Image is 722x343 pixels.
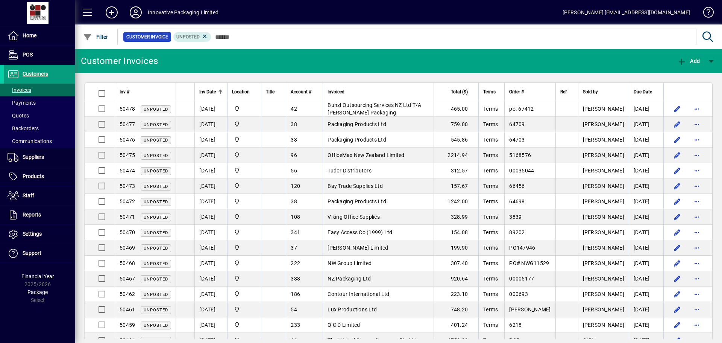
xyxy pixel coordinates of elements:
[232,88,256,96] div: Location
[671,118,683,130] button: Edit
[232,136,256,144] span: Innovative Packaging
[4,122,75,135] a: Backorders
[483,168,498,174] span: Terms
[291,322,300,328] span: 233
[483,260,498,266] span: Terms
[583,121,624,127] span: [PERSON_NAME]
[328,214,380,220] span: Viking Office Supplies
[232,290,256,298] span: Innovative Packaging
[434,225,478,240] td: 154.08
[144,184,168,189] span: Unposted
[144,277,168,282] span: Unposted
[144,215,168,220] span: Unposted
[509,260,549,266] span: PO# NWG11529
[328,183,383,189] span: Bay Trade Supplies Ltd
[291,245,297,251] span: 37
[434,317,478,333] td: 401.24
[509,276,534,282] span: 00005177
[23,231,42,237] span: Settings
[266,88,275,96] span: Title
[671,288,683,300] button: Edit
[23,173,44,179] span: Products
[21,273,54,279] span: Financial Year
[291,291,300,297] span: 186
[81,30,110,44] button: Filter
[629,287,663,302] td: [DATE]
[560,88,567,96] span: Ref
[328,137,386,143] span: Packaging Products Ltd
[194,287,227,302] td: [DATE]
[291,260,300,266] span: 222
[434,194,478,209] td: 1242.00
[232,321,256,329] span: Innovative Packaging
[120,214,135,220] span: 50471
[199,88,216,96] span: Inv Date
[509,121,525,127] span: 64709
[4,167,75,186] a: Products
[583,168,624,174] span: [PERSON_NAME]
[328,229,392,235] span: Easy Access Co (1999) Ltd
[232,151,256,159] span: Innovative Packaging
[434,302,478,317] td: 748.20
[629,271,663,287] td: [DATE]
[23,71,48,77] span: Customers
[509,229,525,235] span: 89202
[583,88,598,96] span: Sold by
[509,214,522,220] span: 3839
[4,186,75,205] a: Staff
[691,257,703,269] button: More options
[583,214,624,220] span: [PERSON_NAME]
[23,192,34,198] span: Staff
[27,289,48,295] span: Package
[434,256,478,271] td: 307.40
[328,245,388,251] span: [PERSON_NAME] Limited
[671,180,683,192] button: Edit
[194,148,227,163] td: [DATE]
[232,213,256,221] span: Innovative Packaging
[583,291,624,297] span: [PERSON_NAME]
[291,152,297,158] span: 96
[194,163,227,178] td: [DATE]
[483,276,498,282] span: Terms
[691,242,703,254] button: More options
[691,149,703,161] button: More options
[483,88,496,96] span: Terms
[671,103,683,115] button: Edit
[629,178,663,194] td: [DATE]
[483,214,498,220] span: Terms
[328,88,429,96] div: Invoiced
[328,306,377,313] span: Lux Productions Ltd
[629,148,663,163] td: [DATE]
[629,132,663,148] td: [DATE]
[120,168,135,174] span: 50474
[120,137,135,143] span: 50476
[434,163,478,178] td: 312.57
[691,103,703,115] button: More options
[629,302,663,317] td: [DATE]
[434,240,478,256] td: 199.90
[199,88,223,96] div: Inv Date
[291,168,297,174] span: 56
[677,58,700,64] span: Add
[509,152,531,158] span: 5168576
[434,132,478,148] td: 545.86
[629,317,663,333] td: [DATE]
[328,88,344,96] span: Invoiced
[8,113,29,119] span: Quotes
[583,276,624,282] span: [PERSON_NAME]
[509,137,525,143] span: 64703
[120,183,135,189] span: 50473
[194,178,227,194] td: [DATE]
[629,209,663,225] td: [DATE]
[691,211,703,223] button: More options
[675,54,702,68] button: Add
[691,165,703,177] button: More options
[120,276,135,282] span: 50467
[691,288,703,300] button: More options
[691,319,703,331] button: More options
[4,244,75,263] a: Support
[328,121,386,127] span: Packaging Products Ltd
[483,106,498,112] span: Terms
[328,322,360,328] span: Q C D Limited
[434,117,478,132] td: 759.00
